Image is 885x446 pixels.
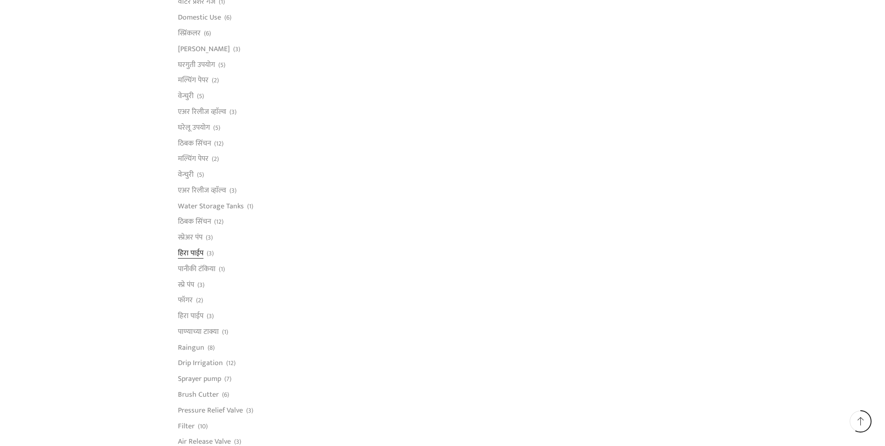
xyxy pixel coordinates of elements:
[178,339,204,355] a: Raingun
[219,265,225,274] span: (1)
[178,10,221,26] a: Domestic Use
[178,245,203,261] a: हिरा पाईप
[222,327,228,337] span: (1)
[218,60,225,70] span: (5)
[178,167,194,183] a: वेन्चुरी
[226,359,236,368] span: (12)
[198,422,208,431] span: (10)
[178,261,216,277] a: पानीकी टंकिया
[178,418,195,434] a: Filter
[178,182,226,198] a: एअर रिलीज व्हाॅल्व
[196,296,203,305] span: (2)
[178,151,209,167] a: मल्चिंग पेपर
[178,230,203,246] a: स्प्रेअर पंप
[197,92,204,101] span: (5)
[197,280,204,290] span: (3)
[178,26,201,41] a: स्प्रिंकलर
[178,402,243,418] a: Pressure Relief Valve
[178,57,215,73] a: घरगुती उपयोग
[222,390,229,399] span: (6)
[207,249,214,258] span: (3)
[208,343,215,353] span: (8)
[178,88,194,104] a: वेन्चुरी
[213,123,220,133] span: (5)
[224,13,231,22] span: (6)
[247,202,253,211] span: (1)
[214,139,223,148] span: (12)
[178,214,211,230] a: ठिबक सिंचन
[178,371,221,387] a: Sprayer pump
[229,186,236,195] span: (3)
[178,293,193,308] a: फॉगर
[224,374,231,384] span: (7)
[178,277,194,293] a: स्प्रे पंप
[229,107,236,117] span: (3)
[207,312,214,321] span: (3)
[178,198,244,214] a: Water Storage Tanks
[204,29,211,38] span: (6)
[233,45,240,54] span: (3)
[178,41,230,57] a: [PERSON_NAME]
[197,170,204,180] span: (5)
[212,154,219,164] span: (2)
[214,217,223,226] span: (12)
[178,387,219,403] a: Brush Cutter
[178,324,219,339] a: पाण्याच्या टाक्या
[178,120,210,135] a: घरेलू उपयोग
[178,135,211,151] a: ठिबक सिंचन
[246,406,253,415] span: (3)
[206,233,213,242] span: (3)
[212,76,219,85] span: (2)
[178,104,226,120] a: एअर रिलीज व्हाॅल्व
[178,308,203,324] a: हिरा पाईप
[178,355,223,371] a: Drip Irrigation
[178,73,209,88] a: मल्चिंग पेपर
